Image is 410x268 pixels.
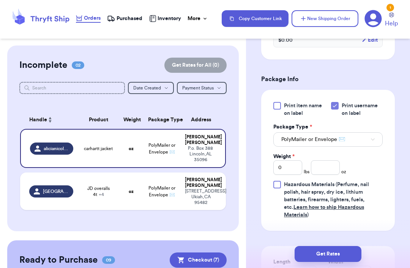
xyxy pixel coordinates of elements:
[158,15,181,22] span: Inventory
[102,256,115,264] span: 09
[143,111,180,129] th: Package Type
[385,13,398,28] a: Help
[342,102,383,117] span: Print username on label
[185,188,216,205] div: [STREET_ADDRESS] Ukiah , CA 95482
[177,82,227,94] button: Payment Status
[47,115,53,124] button: Sort ascending
[148,186,175,197] span: PolyMailer or Envelope ✉️
[273,132,383,147] button: PolyMailer or Envelope ✉️
[180,111,225,129] th: Address
[129,189,134,194] strong: oz
[284,102,326,117] span: Print item name on label
[128,82,174,94] button: Date Created
[304,169,309,175] span: lbs
[292,10,358,27] button: New Shipping Order
[164,58,227,73] button: Get Rates for All (0)
[170,252,227,268] button: Checkout (7)
[149,15,181,22] a: Inventory
[386,4,394,11] div: 1
[29,116,47,124] span: Handle
[273,153,295,160] label: Weight
[19,59,67,71] h2: Incomplete
[107,15,142,22] a: Purchased
[278,36,293,44] span: $ 0.00
[19,82,125,94] input: Search
[273,123,312,131] label: Package Type
[284,182,334,187] span: Hazardous Materials
[188,15,208,22] div: More
[84,14,101,22] span: Orders
[222,10,289,27] button: Copy Customer Link
[43,188,69,194] span: [GEOGRAPHIC_DATA]
[385,19,398,28] span: Help
[364,10,382,27] a: 1
[76,14,101,23] a: Orders
[261,75,395,84] h3: Package Info
[185,146,216,163] div: P.o. Box 388 Lincoln , AL 35096
[117,15,142,22] span: Purchased
[82,185,114,197] span: JD overalls 4t
[362,36,378,44] button: Edit
[284,182,369,218] span: (Perfume, nail polish, hair spray, dry ice, lithium batteries, firearms, lighters, fuels, etc. )
[295,246,361,262] button: Get Rates
[72,61,84,69] span: 02
[185,177,216,188] div: [PERSON_NAME] [PERSON_NAME]
[19,254,98,266] h2: Ready to Purchase
[129,146,134,151] strong: oz
[281,136,345,143] span: PolyMailer or Envelope ✉️
[284,205,364,218] a: Learn how to ship Hazardous Materials
[341,169,346,175] span: oz
[78,111,119,129] th: Product
[44,146,69,152] span: alicianicolemariea
[182,86,214,90] span: Payment Status
[99,192,104,197] span: + 4
[133,86,161,90] span: Date Created
[185,134,216,146] div: [PERSON_NAME] [PERSON_NAME]
[148,143,175,154] span: PolyMailer or Envelope ✉️
[119,111,143,129] th: Weight
[84,146,113,152] span: carhartt jacket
